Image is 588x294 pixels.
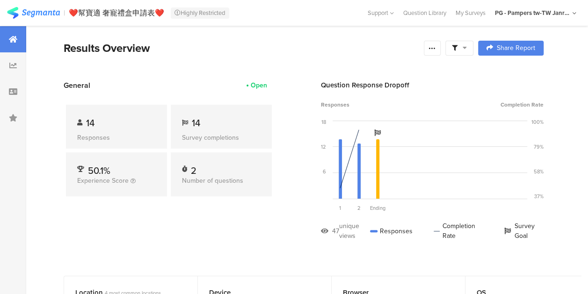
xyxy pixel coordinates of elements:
div: Question Response Dropoff [321,80,544,90]
div: 37% [534,193,544,200]
span: 14 [192,116,200,130]
span: Completion Rate [501,100,544,109]
span: General [64,80,90,91]
div: Responses [77,133,156,143]
div: Survey completions [182,133,261,143]
span: Experience Score [77,176,129,186]
div: Open [251,80,267,90]
div: 2 [191,164,196,173]
div: Completion Rate [434,221,483,241]
span: 2 [357,204,361,212]
div: Ending [368,204,387,212]
div: Survey Goal [504,221,544,241]
div: 6 [323,168,326,175]
span: Number of questions [182,176,243,186]
div: unique views [339,221,370,241]
div: PG - Pampers tw-TW Janrain [495,8,570,17]
div: ❤️幫寶適 奢寵禮盒申請表❤️ [69,8,164,17]
div: 58% [534,168,544,175]
a: My Surveys [451,8,490,17]
a: Question Library [399,8,451,17]
span: Responses [321,100,349,109]
div: 18 [321,118,326,126]
div: 12 [321,143,326,151]
span: Share Report [497,45,535,51]
div: Results Overview [64,40,419,57]
i: Survey Goal [374,129,381,136]
div: 100% [531,118,544,126]
span: 1 [339,204,341,212]
span: 50.1% [88,164,110,178]
div: 47 [332,226,339,236]
span: 14 [86,116,94,130]
div: Support [368,6,394,20]
img: segmanta logo [7,7,60,19]
div: Highly Restricted [171,7,229,19]
div: Responses [370,221,413,241]
div: | [64,7,65,18]
div: 79% [534,143,544,151]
